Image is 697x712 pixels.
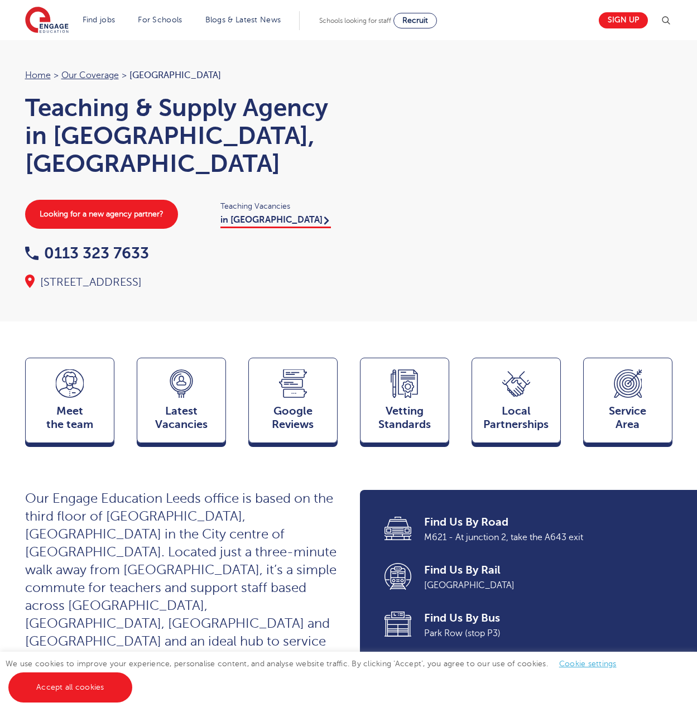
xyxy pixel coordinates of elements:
span: Meet the team [31,405,108,431]
span: Local Partnerships [478,405,555,431]
span: Google Reviews [254,405,331,431]
span: > [54,70,59,80]
a: GoogleReviews [248,358,338,448]
h1: Teaching & Supply Agency in [GEOGRAPHIC_DATA], [GEOGRAPHIC_DATA] [25,94,338,177]
a: Cookie settings [559,660,617,668]
span: Park Row (stop P3) [424,626,657,641]
a: ServiceArea [583,358,672,448]
a: 0113 323 7633 [25,244,149,262]
span: > [122,70,127,80]
a: Blogs & Latest News [205,16,281,24]
a: VettingStandards [360,358,449,448]
div: [STREET_ADDRESS] [25,275,338,290]
img: Engage Education [25,7,69,35]
span: [GEOGRAPHIC_DATA] [129,70,221,80]
span: Find Us By Bus [424,610,657,626]
span: Find Us By Rail [424,562,657,578]
a: Looking for a new agency partner? [25,200,178,229]
span: Vetting Standards [366,405,443,431]
a: Local Partnerships [472,358,561,448]
a: Our coverage [61,70,119,80]
a: LatestVacancies [137,358,226,448]
a: Meetthe team [25,358,114,448]
span: M621 - At junction 2, take the A643 exit [424,530,657,545]
a: Find jobs [83,16,116,24]
span: We use cookies to improve your experience, personalise content, and analyse website traffic. By c... [6,660,628,691]
span: [GEOGRAPHIC_DATA] [424,578,657,593]
span: Find Us By Road [424,514,657,530]
span: Recruit [402,16,428,25]
span: Teaching Vacancies [220,200,338,213]
a: Sign up [599,12,648,28]
a: in [GEOGRAPHIC_DATA] [220,215,331,228]
a: For Schools [138,16,182,24]
span: Service Area [589,405,666,431]
a: Recruit [393,13,437,28]
nav: breadcrumb [25,68,338,83]
a: Accept all cookies [8,672,132,703]
a: Home [25,70,51,80]
span: Latest Vacancies [143,405,220,431]
span: Schools looking for staff [319,17,391,25]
